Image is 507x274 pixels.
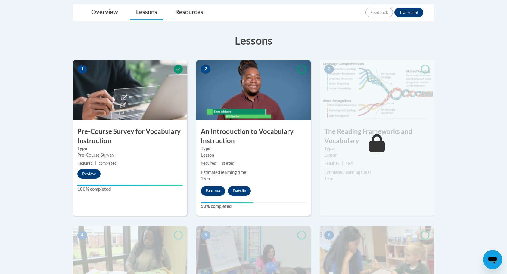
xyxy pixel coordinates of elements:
[201,152,306,159] div: Lesson
[324,65,334,74] span: 3
[201,176,210,181] span: 25m
[73,33,434,48] h3: Lessons
[196,127,311,146] h3: An Introduction to Vocabulary Instruction
[228,186,251,196] button: Details
[77,231,87,240] span: 4
[95,161,96,165] span: |
[320,127,434,146] h3: The Reading Frameworks and Vocabulary
[77,185,183,186] div: Your progress
[77,145,183,152] label: Type
[324,176,333,181] span: 15m
[85,5,124,20] a: Overview
[324,231,334,240] span: 6
[201,231,210,240] span: 5
[342,161,343,165] span: |
[73,127,187,146] h3: Pre-Course Survey for Vocabulary Instruction
[130,5,163,20] a: Lessons
[324,145,430,152] label: Type
[324,161,340,165] span: Required
[73,60,187,120] img: Course Image
[201,186,225,196] button: Resume
[77,65,87,74] span: 1
[77,169,101,179] button: Review
[201,145,306,152] label: Type
[169,5,209,20] a: Resources
[219,161,220,165] span: |
[365,8,393,17] button: Feedback
[483,250,502,269] iframe: Button to launch messaging window
[77,161,93,165] span: Required
[77,152,183,159] div: Pre-Course Survey
[222,161,234,165] span: started
[201,65,210,74] span: 2
[196,60,311,120] img: Course Image
[394,8,423,17] button: Transcript
[201,161,216,165] span: Required
[77,186,183,192] label: 100% completed
[99,161,117,165] span: completed
[324,152,430,159] div: Lesson
[201,202,253,203] div: Your progress
[201,169,306,176] div: Estimated learning time:
[324,169,430,176] div: Estimated learning time:
[201,203,306,210] label: 50% completed
[346,161,353,165] span: new
[320,60,434,120] img: Course Image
